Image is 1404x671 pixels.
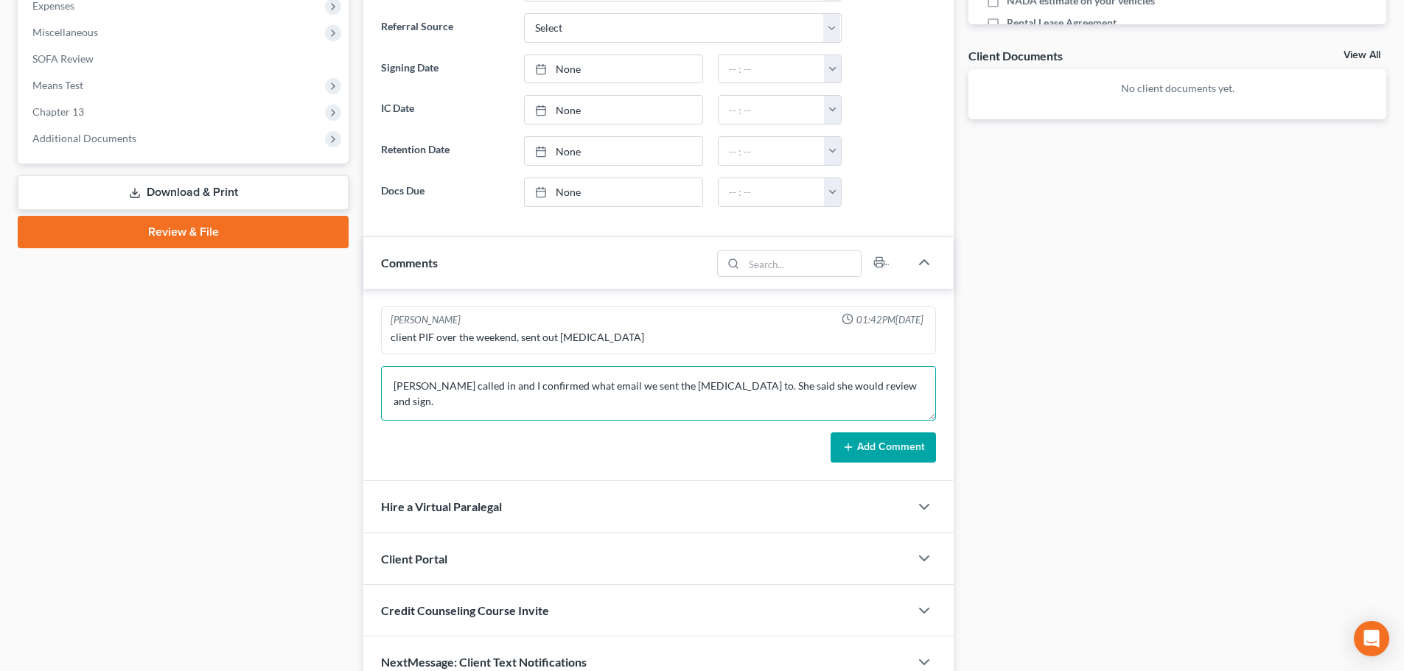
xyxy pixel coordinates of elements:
[381,603,549,617] span: Credit Counseling Course Invite
[374,55,516,84] label: Signing Date
[32,79,83,91] span: Means Test
[856,313,923,327] span: 01:42PM[DATE]
[525,96,702,124] a: None
[32,105,84,118] span: Chapter 13
[1354,621,1389,656] div: Open Intercom Messenger
[1007,15,1117,30] span: Rental Lease Agreement
[525,137,702,165] a: None
[381,655,587,669] span: NextMessage: Client Text Notifications
[525,55,702,83] a: None
[18,216,349,248] a: Review & File
[32,132,136,144] span: Additional Documents
[374,95,516,124] label: IC Date
[374,178,516,207] label: Docs Due
[381,499,502,513] span: Hire a Virtual Paralegal
[525,178,702,206] a: None
[744,251,862,276] input: Search...
[32,52,94,65] span: SOFA Review
[719,137,825,165] input: -- : --
[719,55,825,83] input: -- : --
[968,48,1063,63] div: Client Documents
[32,26,98,38] span: Miscellaneous
[719,96,825,124] input: -- : --
[831,432,936,463] button: Add Comment
[391,313,461,327] div: [PERSON_NAME]
[374,136,516,166] label: Retention Date
[381,256,438,270] span: Comments
[391,330,926,345] div: client PIF over the weekend, sent out [MEDICAL_DATA]
[719,178,825,206] input: -- : --
[1344,50,1380,60] a: View All
[18,175,349,210] a: Download & Print
[381,552,447,566] span: Client Portal
[374,13,516,43] label: Referral Source
[980,81,1375,96] p: No client documents yet.
[21,46,349,72] a: SOFA Review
